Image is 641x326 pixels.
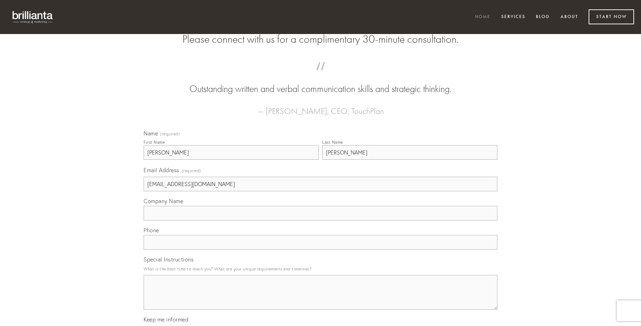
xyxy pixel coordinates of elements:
[322,140,343,145] div: Last Name
[144,140,165,145] div: First Name
[155,69,486,82] span: “
[144,198,183,204] span: Company Name
[155,69,486,96] blockquote: Outstanding written and verbal communication skills and strategic thinking.
[531,11,554,23] a: Blog
[160,132,180,136] span: (required)
[144,256,194,263] span: Special Instructions
[589,9,634,24] a: Start Now
[144,227,159,234] span: Phone
[144,33,497,46] h2: Please connect with us for a complimentary 30-minute consultation.
[144,167,179,174] span: Email Address
[144,264,497,274] p: What is the best time to reach you? What are your unique requirements and timelines?
[7,7,59,27] img: brillianta - research, strategy, marketing
[155,96,486,118] figcaption: — [PERSON_NAME], CEO, TouchPlan
[144,316,188,323] span: Keep me informed
[471,11,495,23] a: Home
[144,130,158,137] span: Name
[497,11,530,23] a: Services
[556,11,583,23] a: About
[182,166,201,175] span: (required)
